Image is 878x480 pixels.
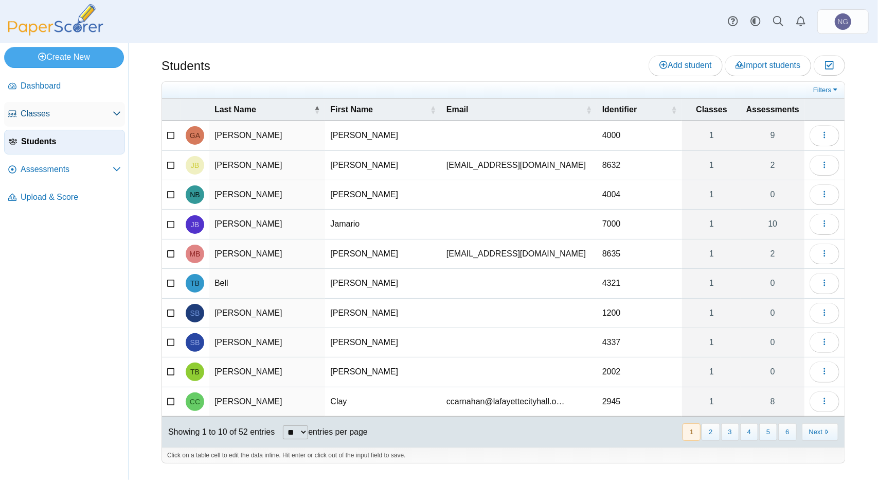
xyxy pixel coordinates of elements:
td: [PERSON_NAME] [325,121,441,150]
span: Clay Carnahan [190,398,200,405]
td: [PERSON_NAME] [209,239,325,269]
span: Classes [21,108,113,119]
td: [EMAIL_ADDRESS][DOMAIN_NAME] [441,239,597,269]
a: 8 [741,387,804,416]
span: Nathan Green [835,13,851,30]
span: Assessments [21,164,113,175]
a: Upload & Score [4,185,125,210]
a: 9 [741,121,804,150]
td: [PERSON_NAME] [325,180,441,210]
a: 2 [741,239,804,268]
span: Upload & Score [21,192,121,203]
td: [PERSON_NAME] [325,151,441,180]
span: Marty Belk [190,250,201,258]
a: 0 [741,180,804,209]
td: [EMAIL_ADDRESS][DOMAIN_NAME] [441,151,597,180]
img: PaperScorer [4,4,107,36]
button: 4 [740,423,758,440]
a: Nathan Green [817,9,869,34]
span: Classes [687,104,736,115]
span: Greg Appleby [190,132,200,139]
span: Dashboard [21,80,121,92]
td: [PERSON_NAME] [209,357,325,387]
td: [PERSON_NAME] [209,121,325,150]
a: 1 [682,121,741,150]
span: Sherrie Bowen [190,339,200,346]
td: [PERSON_NAME] [209,299,325,328]
td: [PERSON_NAME] [325,357,441,387]
h1: Students [162,57,210,75]
td: Clay [325,387,441,417]
span: Email [446,104,584,115]
span: Identifier [602,104,669,115]
span: Jamario Beard [191,221,199,228]
td: 2945 [597,387,683,417]
a: 1 [682,299,741,328]
span: ccarnahan@lafayettecityhall.org [446,397,565,406]
td: 1200 [597,299,683,328]
a: 2 [741,151,804,180]
td: 2002 [597,357,683,387]
td: [PERSON_NAME] [325,299,441,328]
td: 8635 [597,239,683,269]
button: 1 [683,423,701,440]
button: 5 [759,423,777,440]
span: Import students [736,61,800,70]
td: Bell [209,269,325,298]
td: [PERSON_NAME] [325,328,441,357]
td: 8632 [597,151,683,180]
nav: pagination [682,423,838,440]
span: Nolan Baker [190,191,200,198]
span: Jason Baker [191,162,199,169]
td: Jamario [325,210,441,239]
span: Sherrie Bowen [190,310,200,317]
a: Dashboard [4,74,125,99]
span: Tim Bell [190,280,200,287]
td: 4000 [597,121,683,150]
div: Showing 1 to 10 of 52 entries [162,417,275,448]
span: Last Name : Activate to invert sorting [314,105,320,115]
a: 10 [741,210,804,238]
a: 1 [682,269,741,298]
a: 1 [682,387,741,416]
span: Assessments [746,104,799,115]
span: Email : Activate to sort [586,105,592,115]
div: Click on a table cell to edit the data inline. Hit enter or click out of the input field to save. [162,448,845,463]
td: 4321 [597,269,683,298]
a: 0 [741,357,804,386]
a: 1 [682,151,741,180]
a: Create New [4,47,124,67]
span: Students [21,136,120,147]
a: Assessments [4,158,125,182]
a: Classes [4,102,125,127]
a: 1 [682,210,741,238]
a: Add student [649,55,722,76]
td: [PERSON_NAME] [209,387,325,417]
a: Alerts [790,10,812,33]
button: Next [802,423,838,440]
a: Import students [725,55,811,76]
span: Add student [659,61,711,70]
a: 1 [682,357,741,386]
a: 1 [682,328,741,357]
a: 0 [741,269,804,298]
span: Nathan Green [838,18,849,25]
button: 2 [702,423,720,440]
button: 6 [778,423,796,440]
button: 3 [721,423,739,440]
td: [PERSON_NAME] [325,269,441,298]
a: 1 [682,180,741,209]
span: Identifier : Activate to sort [671,105,677,115]
a: 1 [682,239,741,268]
td: 7000 [597,210,683,239]
a: 0 [741,328,804,357]
td: [PERSON_NAME] [209,328,325,357]
td: [PERSON_NAME] [209,151,325,180]
label: entries per page [308,427,368,436]
td: 4337 [597,328,683,357]
span: First Name : Activate to sort [430,105,436,115]
td: [PERSON_NAME] [209,180,325,210]
span: Terry Boyd [190,368,200,375]
a: PaperScorer [4,28,107,37]
td: [PERSON_NAME] [209,210,325,239]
